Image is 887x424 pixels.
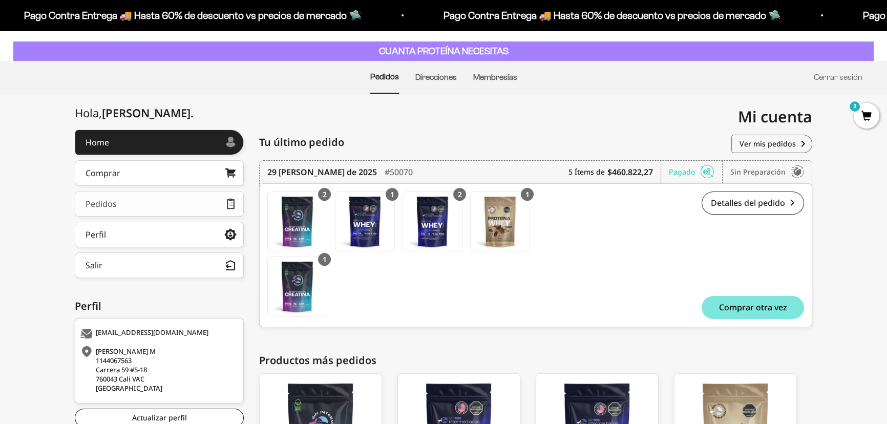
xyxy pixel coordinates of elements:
[86,200,117,208] div: Pedidos
[318,188,331,201] div: 2
[267,257,327,316] a: Creatina Monohidrato
[268,257,327,316] img: Translation missing: es.Creatina Monohidrato
[75,130,244,155] a: Home
[849,100,861,113] mark: 0
[75,107,194,119] div: Hola,
[86,230,106,239] div: Perfil
[75,252,244,278] button: Salir
[191,105,194,120] span: .
[669,161,723,183] div: Pagado
[267,192,327,251] a: Creatina Monohidrato
[335,192,394,251] img: Translation missing: es.Proteína Whey - Vainilla - Vainilla / 2 libras (910g)
[379,46,509,56] strong: CUANTA PROTEÍNA NECESITAS
[75,191,244,217] a: Pedidos
[86,261,102,269] div: Salir
[568,161,661,183] div: 5 Ítems de
[268,192,327,251] img: Translation missing: es.Creatina Monohidrato
[259,353,812,368] div: Productos más pedidos
[102,105,194,120] span: [PERSON_NAME]
[415,73,457,81] a: Direcciones
[471,192,530,251] img: Translation missing: es.Proteína Whey -Café - Café / 2 libras (910g)
[75,222,244,247] a: Perfil
[719,303,787,311] span: Comprar otra vez
[521,188,534,201] div: 1
[259,135,344,150] span: Tu último pedido
[267,166,377,178] time: 29 [PERSON_NAME] de 2025
[730,161,804,183] div: Sin preparación
[86,138,109,146] div: Home
[386,188,398,201] div: 1
[335,192,395,251] a: Proteína Whey - Vainilla - Vainilla / 2 libras (910g)
[453,188,466,201] div: 2
[607,166,653,178] b: $460.822,27
[403,192,462,251] a: Proteína Whey - Vainilla - Vainilla / 1 libra (460g)
[23,7,360,24] p: Pago Contra Entrega 🚚 Hasta 60% de descuento vs precios de mercado 🛸
[80,329,236,339] div: [EMAIL_ADDRESS][DOMAIN_NAME]
[738,106,812,127] span: Mi cuenta
[75,160,244,186] a: Comprar
[702,296,804,319] button: Comprar otra vez
[80,347,236,393] div: [PERSON_NAME] M 1144067563 Carrera 59 #5-18 760043 Cali VAC [GEOGRAPHIC_DATA]
[470,192,530,251] a: Proteína Whey -Café - Café / 2 libras (910g)
[318,253,331,266] div: 1
[473,73,517,81] a: Membresías
[75,299,244,314] div: Perfil
[854,111,879,122] a: 0
[403,192,462,251] img: Translation missing: es.Proteína Whey - Vainilla - Vainilla / 1 libra (460g)
[370,72,399,81] a: Pedidos
[702,192,804,215] a: Detalles del pedido
[814,73,862,81] a: Cerrar sesión
[442,7,779,24] p: Pago Contra Entrega 🚚 Hasta 60% de descuento vs precios de mercado 🛸
[86,169,120,177] div: Comprar
[731,135,812,153] a: Ver mis pedidos
[385,161,413,183] div: #50070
